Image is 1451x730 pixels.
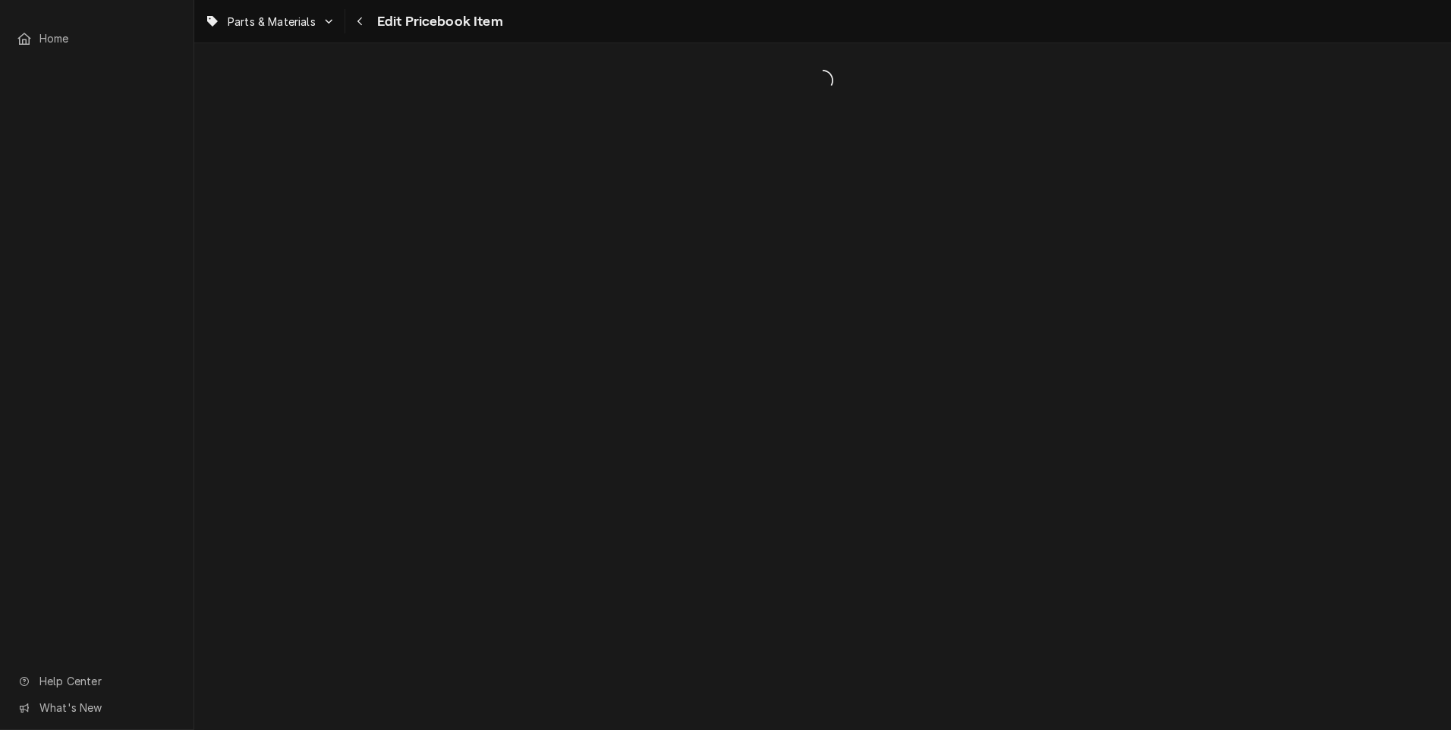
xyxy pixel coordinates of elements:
[39,673,175,689] span: Help Center
[373,11,503,32] span: Edit Pricebook Item
[348,9,373,33] button: Navigate back
[199,9,342,34] a: Go to Parts & Materials
[9,669,184,694] a: Go to Help Center
[9,695,184,720] a: Go to What's New
[39,30,177,46] span: Home
[9,26,184,51] a: Home
[39,700,175,716] span: What's New
[194,65,1451,96] span: Loading...
[228,14,316,30] span: Parts & Materials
